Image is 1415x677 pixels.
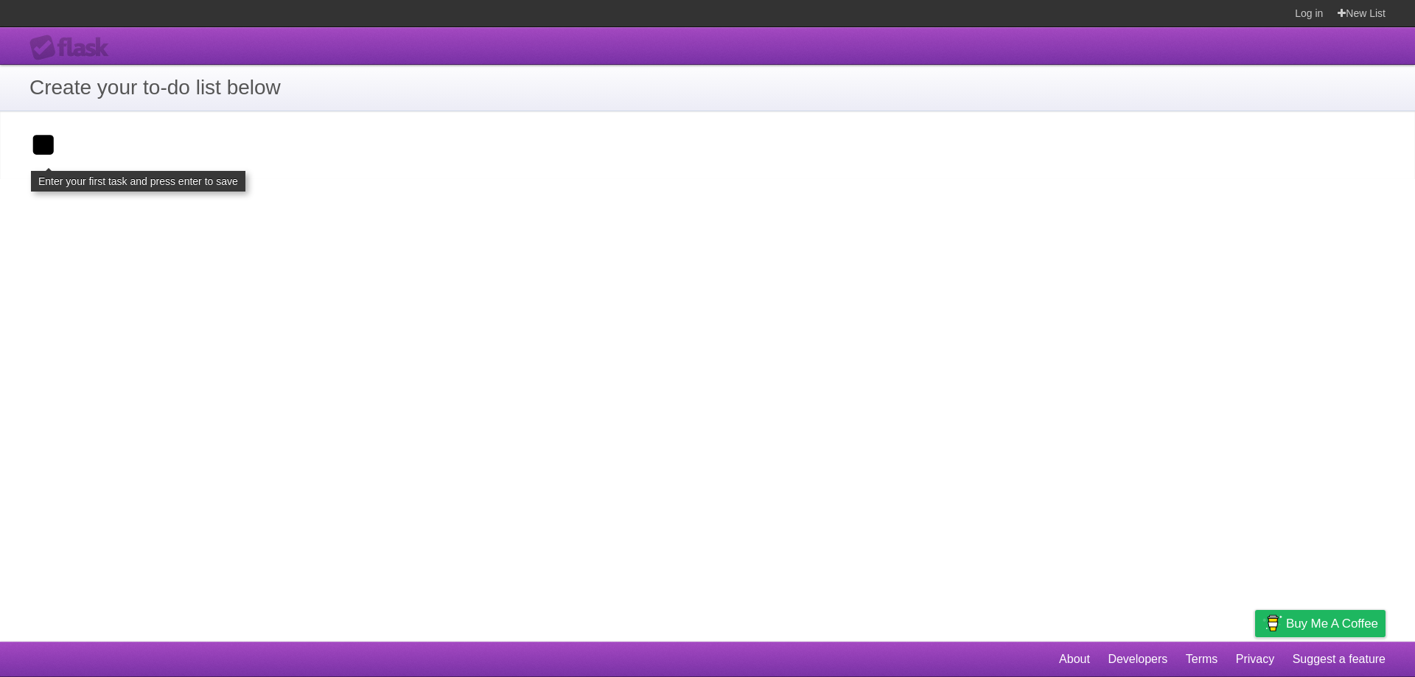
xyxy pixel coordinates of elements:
[29,72,1386,103] h1: Create your to-do list below
[1262,611,1282,636] img: Buy me a coffee
[1059,645,1090,673] a: About
[1293,645,1386,673] a: Suggest a feature
[29,35,118,61] div: Flask
[1236,645,1274,673] a: Privacy
[1286,611,1378,636] span: Buy me a coffee
[1186,645,1218,673] a: Terms
[1255,610,1386,637] a: Buy me a coffee
[1108,645,1167,673] a: Developers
